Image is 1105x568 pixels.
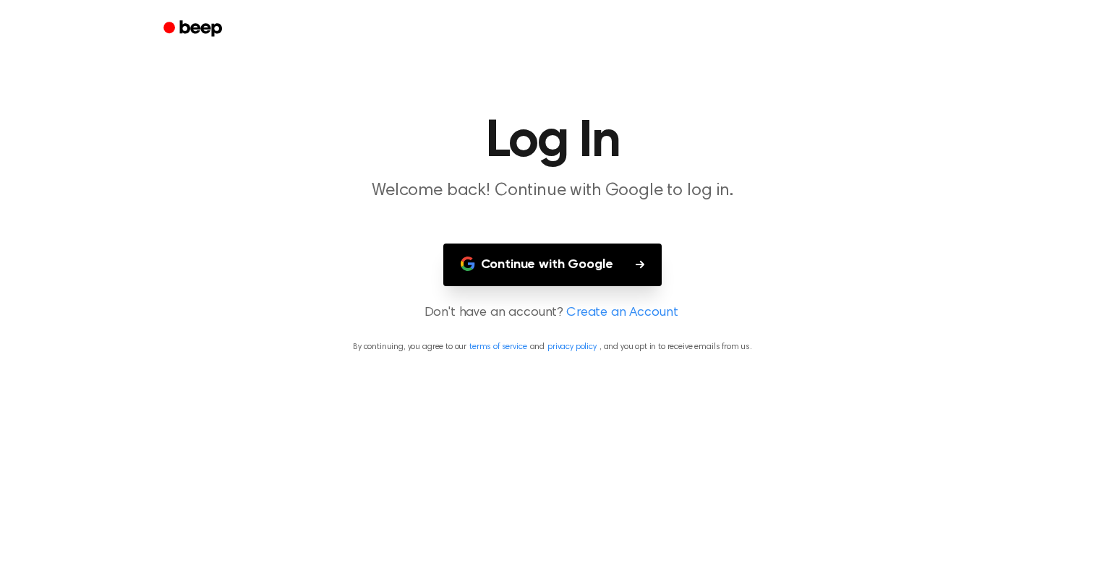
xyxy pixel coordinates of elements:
[275,179,830,203] p: Welcome back! Continue with Google to log in.
[443,244,662,286] button: Continue with Google
[547,343,597,351] a: privacy policy
[469,343,526,351] a: terms of service
[17,340,1088,353] p: By continuing, you agree to our and , and you opt in to receive emails from us.
[182,116,923,168] h1: Log In
[17,304,1088,323] p: Don't have an account?
[566,304,678,323] a: Create an Account
[153,15,235,43] a: Beep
